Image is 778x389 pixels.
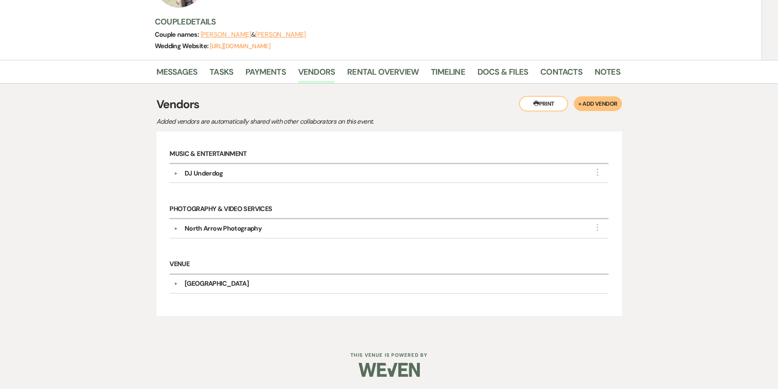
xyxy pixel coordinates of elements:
[171,171,181,176] button: ▼
[210,65,233,83] a: Tasks
[431,65,465,83] a: Timeline
[155,16,612,27] h3: Couple Details
[169,145,608,164] h6: Music & Entertainment
[155,42,210,50] span: Wedding Website:
[155,30,201,39] span: Couple names:
[255,31,306,38] button: [PERSON_NAME]
[156,65,198,83] a: Messages
[169,256,608,275] h6: Venue
[156,96,622,113] h3: Vendors
[540,65,582,83] a: Contacts
[519,96,568,111] button: Print
[245,65,286,83] a: Payments
[477,65,528,83] a: Docs & Files
[169,200,608,219] h6: Photography & Video Services
[574,96,622,111] button: + Add Vendor
[210,42,270,50] a: [URL][DOMAIN_NAME]
[185,279,249,289] div: [GEOGRAPHIC_DATA]
[171,282,181,286] button: ▼
[359,356,420,384] img: Weven Logo
[347,65,419,83] a: Rental Overview
[171,227,181,231] button: ▼
[185,169,223,178] div: DJ Underdog
[201,31,306,39] span: &
[185,224,262,233] div: North Arrow Photography
[298,65,335,83] a: Vendors
[156,116,442,127] p: Added vendors are automatically shared with other collaborators on this event.
[595,65,620,83] a: Notes
[201,31,251,38] button: [PERSON_NAME]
